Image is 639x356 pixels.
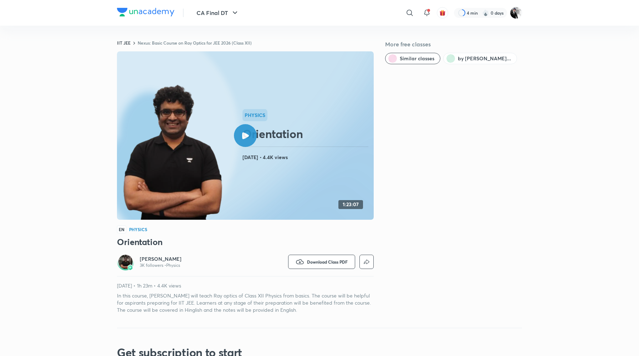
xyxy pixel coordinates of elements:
span: Similar classes [400,55,434,62]
img: Company Logo [117,8,174,16]
img: streak [482,9,489,16]
a: Company Logo [117,8,174,18]
a: Nexus: Basic Course on Ray Optics for JEE 2026 (Class XII) [138,40,252,46]
button: avatar [437,7,448,19]
h5: More free classes [385,40,522,49]
span: Download Class PDF [307,259,348,265]
a: [PERSON_NAME] [140,255,182,263]
p: [DATE] • 1h 23m • 4.4K views [117,282,374,289]
button: by Janardanudu Thallaparthi [443,53,517,64]
img: avatar [439,10,446,16]
span: EN [117,225,126,233]
h3: Orientation [117,236,374,248]
h2: Orientation [242,127,371,141]
h4: [DATE] • 4.4K views [242,153,371,162]
h4: 1:23:07 [343,202,359,208]
a: Avatarbadge [117,253,134,270]
img: badge [128,265,133,270]
img: Avatar [118,255,133,269]
a: IIT JEE [117,40,131,46]
p: In this course, [PERSON_NAME] will teach Ray optics of Class XII Physics from basics. The course ... [117,292,374,314]
button: CA Final DT [192,6,244,20]
img: Nagesh M [510,7,522,19]
p: 3K followers • Physics [140,263,182,268]
button: Similar classes [385,53,440,64]
h4: Physics [129,227,147,232]
span: by Janardanudu Thallaparthi [458,55,511,62]
button: Download Class PDF [288,255,355,269]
